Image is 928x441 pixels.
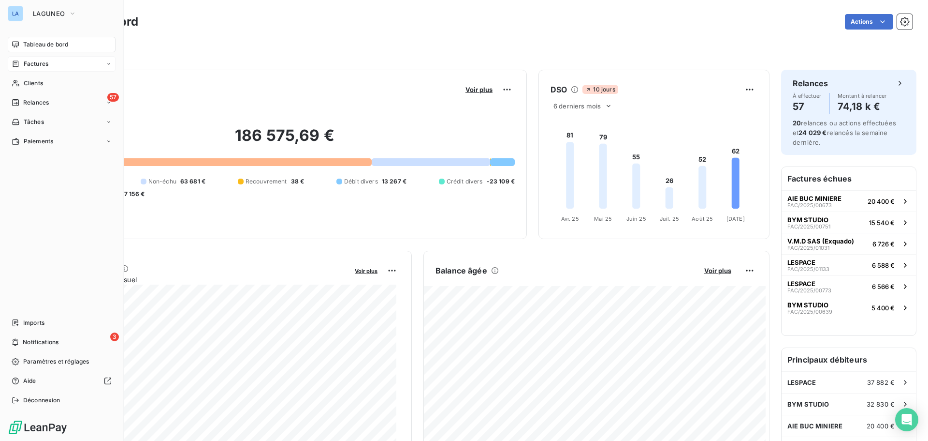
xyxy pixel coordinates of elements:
[23,377,36,385] span: Aide
[23,357,89,366] span: Paramètres et réglages
[626,215,646,222] tspan: Juin 25
[782,348,916,371] h6: Principaux débiteurs
[787,202,832,208] span: FAC/2025/00673
[787,309,832,315] span: FAC/2025/00639
[435,265,487,276] h6: Balance âgée
[782,212,916,233] button: BYM STUDIOFAC/2025/0075115 540 €
[704,267,731,274] span: Voir plus
[782,275,916,297] button: LESPACEFAC/2025/007736 566 €
[787,245,829,251] span: FAC/2025/01031
[787,379,816,386] span: LESPACE
[787,422,842,430] span: AIE BUC MINIERE
[352,266,380,275] button: Voir plus
[872,240,895,248] span: 6 726 €
[793,77,828,89] h6: Relances
[692,215,713,222] tspan: Août 25
[798,129,826,137] span: 24 029 €
[845,14,893,30] button: Actions
[793,119,896,146] span: relances ou actions effectuées et relancés la semaine dernière.
[246,177,287,186] span: Recouvrement
[465,86,493,93] span: Voir plus
[867,422,895,430] span: 20 400 €
[8,420,68,435] img: Logo LeanPay
[838,99,887,114] h4: 74,18 k €
[787,266,829,272] span: FAC/2025/01133
[895,408,918,431] div: Open Intercom Messenger
[110,333,119,341] span: 3
[561,215,579,222] tspan: Avr. 25
[107,93,119,102] span: 57
[838,93,887,99] span: Montant à relancer
[793,93,822,99] span: À effectuer
[787,288,831,293] span: FAC/2025/00773
[782,297,916,318] button: BYM STUDIOFAC/2025/006395 400 €
[867,379,895,386] span: 37 882 €
[487,177,515,186] span: -23 109 €
[24,60,48,68] span: Factures
[867,400,895,408] span: 32 830 €
[180,177,205,186] span: 63 681 €
[382,177,406,186] span: 13 267 €
[355,268,377,274] span: Voir plus
[8,373,116,389] a: Aide
[24,137,53,146] span: Paiements
[463,85,495,94] button: Voir plus
[726,215,745,222] tspan: [DATE]
[55,274,348,285] span: Chiffre d'affaires mensuel
[23,338,58,347] span: Notifications
[793,99,822,114] h4: 57
[23,98,49,107] span: Relances
[291,177,304,186] span: 38 €
[553,102,601,110] span: 6 derniers mois
[787,259,815,266] span: LESPACE
[594,215,612,222] tspan: Mai 25
[344,177,378,186] span: Débit divers
[33,10,65,17] span: LAGUNEO
[868,198,895,205] span: 20 400 €
[148,177,176,186] span: Non-échu
[787,237,854,245] span: V.M.D SAS (Exquado)
[787,280,815,288] span: LESPACE
[872,261,895,269] span: 6 588 €
[23,40,68,49] span: Tableau de bord
[551,84,567,95] h6: DSO
[793,119,801,127] span: 20
[55,126,515,155] h2: 186 575,69 €
[24,118,44,126] span: Tâches
[660,215,679,222] tspan: Juil. 25
[787,301,828,309] span: BYM STUDIO
[869,219,895,227] span: 15 540 €
[872,283,895,290] span: 6 566 €
[23,319,44,327] span: Imports
[121,190,145,198] span: -7 156 €
[787,195,841,202] span: AIE BUC MINIERE
[447,177,483,186] span: Crédit divers
[8,6,23,21] div: LA
[787,224,830,229] span: FAC/2025/00751
[23,396,60,405] span: Déconnexion
[582,85,618,94] span: 10 jours
[787,400,829,408] span: BYM STUDIO
[782,254,916,275] button: LESPACEFAC/2025/011336 588 €
[782,167,916,190] h6: Factures échues
[24,79,43,88] span: Clients
[787,216,828,224] span: BYM STUDIO
[782,190,916,212] button: AIE BUC MINIEREFAC/2025/0067320 400 €
[701,266,734,275] button: Voir plus
[782,233,916,254] button: V.M.D SAS (Exquado)FAC/2025/010316 726 €
[871,304,895,312] span: 5 400 €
